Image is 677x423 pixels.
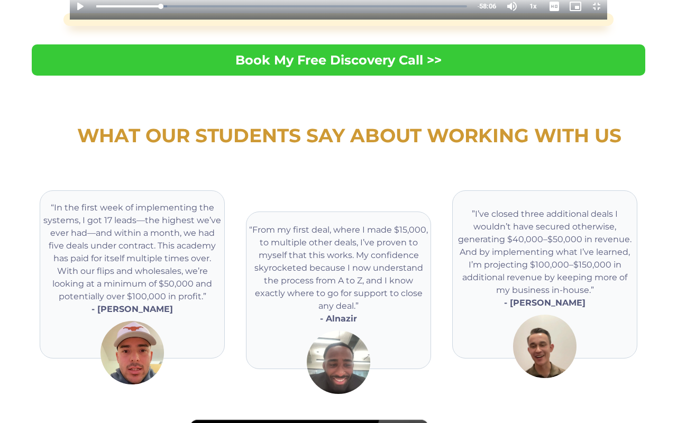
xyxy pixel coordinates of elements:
strong: What Our Students Say About Working With Us [77,124,621,147]
strong: - [PERSON_NAME] [92,304,173,314]
p: “From my first deal, where I made $15,000, to multiple other deals, I’ve proven to myself that th... [249,224,428,312]
p: “In the first week of implementing the systems, I got 17 leads—the highest we’ve ever had—and wit... [43,201,222,303]
strong: - [PERSON_NAME] [504,298,585,308]
strong: - Alnazir [320,314,357,324]
div: Progress Bar [96,5,467,7]
p: ”I’ve closed three additional deals I wouldn’t have secured otherwise, generating $40,000–$50,000... [455,208,634,297]
a: Book My Free Discovery Call >> [32,44,645,76]
span: Book My Free Discovery Call >> [235,52,442,68]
